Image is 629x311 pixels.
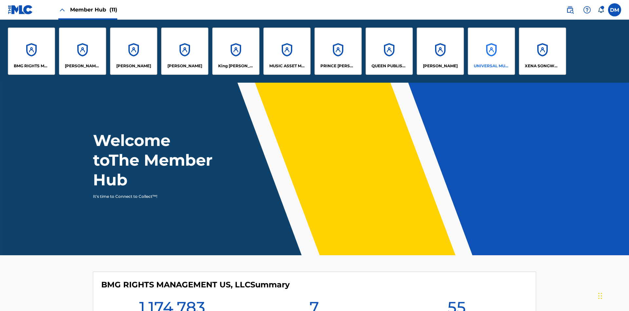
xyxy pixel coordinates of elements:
img: help [583,6,591,14]
div: User Menu [608,3,621,16]
a: AccountsMUSIC ASSET MANAGEMENT (MAM) [263,28,311,75]
a: Accounts[PERSON_NAME] [417,28,464,75]
img: Close [58,6,66,14]
a: Accounts[PERSON_NAME] SONGWRITER [59,28,106,75]
p: It's time to Connect to Collect™! [93,194,207,199]
p: King McTesterson [218,63,254,69]
iframe: Chat Widget [596,280,629,311]
span: Member Hub [70,6,117,13]
div: Drag [598,286,602,306]
img: MLC Logo [8,5,33,14]
a: AccountsPRINCE [PERSON_NAME] [314,28,362,75]
a: Accounts[PERSON_NAME] [110,28,157,75]
span: (11) [109,7,117,13]
img: search [566,6,574,14]
a: AccountsKing [PERSON_NAME] [212,28,259,75]
h4: BMG RIGHTS MANAGEMENT US, LLC [101,280,290,290]
div: Notifications [598,7,604,13]
h1: Welcome to The Member Hub [93,131,216,190]
p: RONALD MCTESTERSON [423,63,458,69]
p: EYAMA MCSINGER [167,63,202,69]
p: XENA SONGWRITER [525,63,561,69]
a: Public Search [563,3,577,16]
p: UNIVERSAL MUSIC PUB GROUP [474,63,509,69]
a: AccountsXENA SONGWRITER [519,28,566,75]
a: AccountsBMG RIGHTS MANAGEMENT US, LLC [8,28,55,75]
p: CLEO SONGWRITER [65,63,101,69]
p: MUSIC ASSET MANAGEMENT (MAM) [269,63,305,69]
p: ELVIS COSTELLO [116,63,151,69]
div: Help [581,3,594,16]
p: BMG RIGHTS MANAGEMENT US, LLC [14,63,49,69]
p: PRINCE MCTESTERSON [320,63,356,69]
a: AccountsQUEEN PUBLISHA [366,28,413,75]
a: Accounts[PERSON_NAME] [161,28,208,75]
a: AccountsUNIVERSAL MUSIC PUB GROUP [468,28,515,75]
p: QUEEN PUBLISHA [372,63,407,69]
